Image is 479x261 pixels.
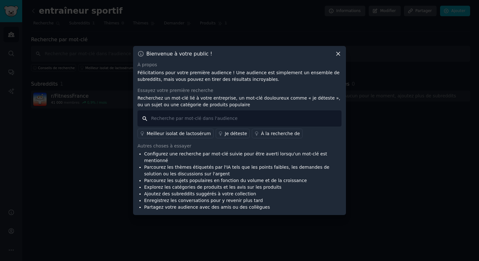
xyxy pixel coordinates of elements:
font: Félicitations pour votre première audience ! Une audience est simplement un ensemble de subreddit... [137,70,340,82]
font: Ajoutez des subreddits suggérés à votre collection [144,191,256,196]
font: Recherchez un mot-clé lié à votre entreprise, un mot-clé douloureux comme « je déteste », ou un s... [137,95,340,107]
font: Configurez une recherche par mot-clé suivie pour être averti lorsqu'un mot-clé est mentionné [144,151,327,163]
font: Essayez votre première recherche [137,88,213,93]
font: Parcourez les thèmes étiquetés par l'IA tels que les points faibles, les demandes de solution ou ... [144,165,329,176]
font: À propos [137,62,157,67]
font: Autres choses à essayer [137,143,191,148]
a: À la recherche de [252,129,303,138]
a: Je déteste [216,129,250,138]
font: Partagez votre audience avec des amis ou des collègues [144,205,270,210]
input: Recherche par mot-clé dans l'audience [137,110,342,127]
font: Enregistrez les conversations pour y revenir plus tard [144,198,263,203]
font: Explorez les catégories de produits et les avis sur les produits [144,185,281,190]
font: Bienvenue à votre public ! [146,51,212,57]
font: À la recherche de [261,131,300,136]
font: Je déteste [225,131,247,136]
font: Parcourez les sujets populaires en fonction du volume et de la croissance [144,178,307,183]
a: Meilleur isolat de lactosérum [137,129,214,138]
font: Meilleur isolat de lactosérum [147,131,211,136]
